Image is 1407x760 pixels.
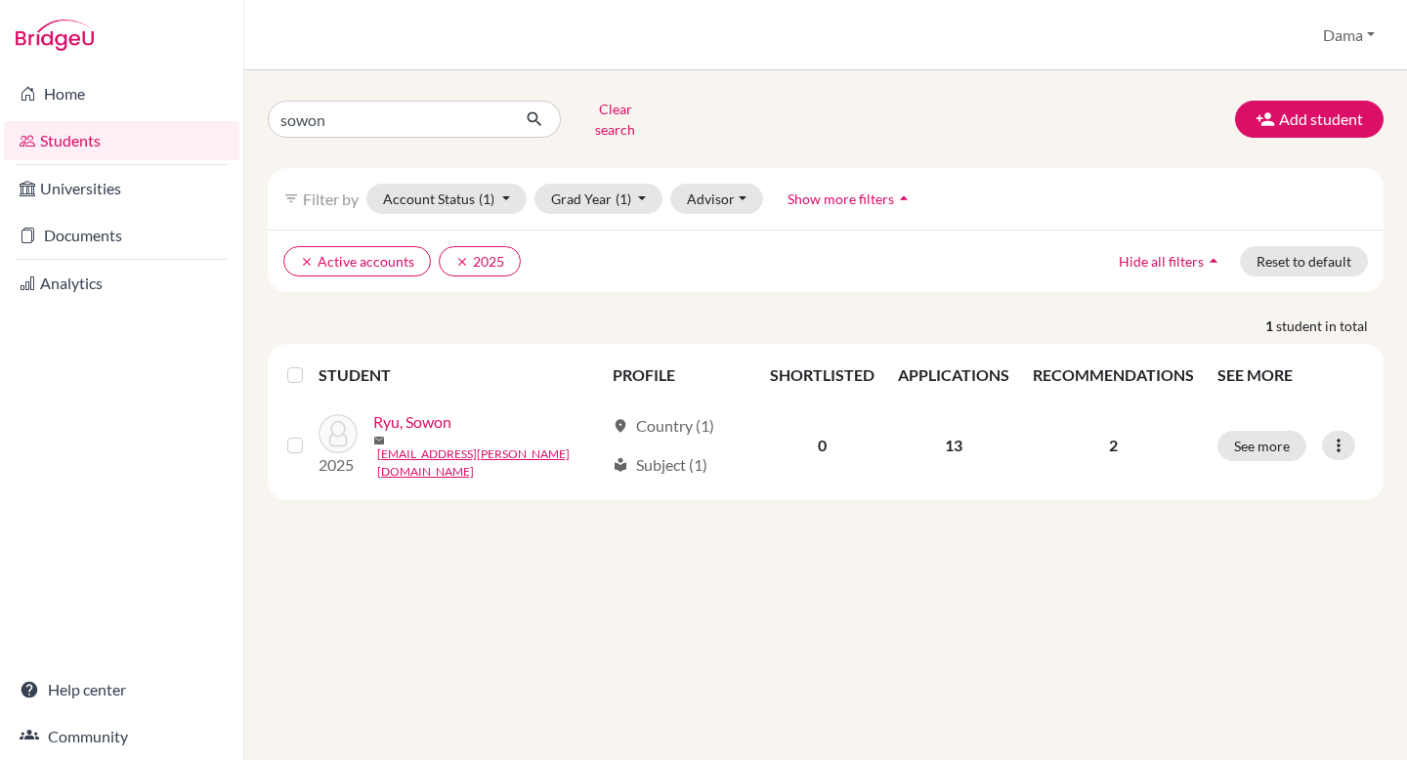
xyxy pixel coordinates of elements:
[1033,434,1194,457] p: 2
[1119,253,1204,270] span: Hide all filters
[534,184,663,214] button: Grad Year(1)
[1217,431,1306,461] button: See more
[283,246,431,276] button: clearActive accounts
[670,184,763,214] button: Advisor
[1240,246,1368,276] button: Reset to default
[1235,101,1384,138] button: Add student
[1265,316,1276,336] strong: 1
[1276,316,1384,336] span: student in total
[16,20,94,51] img: Bridge-U
[758,399,886,492] td: 0
[319,414,358,453] img: Ryu, Sowon
[613,414,714,438] div: Country (1)
[886,352,1021,399] th: APPLICATIONS
[300,255,314,269] i: clear
[613,418,628,434] span: location_on
[613,453,707,477] div: Subject (1)
[771,184,930,214] button: Show more filtersarrow_drop_up
[1314,17,1384,54] button: Dama
[4,121,239,160] a: Students
[613,457,628,473] span: local_library
[886,399,1021,492] td: 13
[268,101,510,138] input: Find student by name...
[455,255,469,269] i: clear
[1102,246,1240,276] button: Hide all filtersarrow_drop_up
[894,189,914,208] i: arrow_drop_up
[758,352,886,399] th: SHORTLISTED
[601,352,758,399] th: PROFILE
[1206,352,1376,399] th: SEE MORE
[4,670,239,709] a: Help center
[373,435,385,446] span: mail
[373,410,451,434] a: Ryu, Sowon
[479,190,494,207] span: (1)
[319,453,358,477] p: 2025
[616,190,631,207] span: (1)
[1021,352,1206,399] th: RECOMMENDATIONS
[283,190,299,206] i: filter_list
[4,717,239,756] a: Community
[319,352,601,399] th: STUDENT
[4,74,239,113] a: Home
[439,246,521,276] button: clear2025
[4,216,239,255] a: Documents
[4,264,239,303] a: Analytics
[4,169,239,208] a: Universities
[366,184,527,214] button: Account Status(1)
[788,190,894,207] span: Show more filters
[377,445,604,481] a: [EMAIL_ADDRESS][PERSON_NAME][DOMAIN_NAME]
[561,94,669,145] button: Clear search
[303,190,359,208] span: Filter by
[1204,251,1223,271] i: arrow_drop_up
